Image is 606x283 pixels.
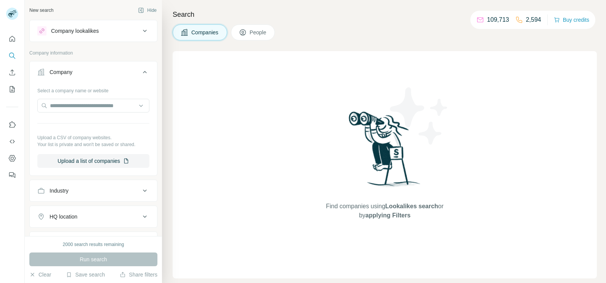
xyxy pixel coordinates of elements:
div: Company lookalikes [51,27,99,35]
div: 2000 search results remaining [63,241,124,248]
div: Select a company name or website [37,84,149,94]
button: Quick start [6,32,18,46]
span: Companies [191,29,219,36]
p: Company information [29,50,157,56]
button: Enrich CSV [6,66,18,79]
button: Use Surfe on LinkedIn [6,118,18,132]
span: applying Filters [366,212,410,219]
p: 2,594 [526,15,541,24]
button: Company lookalikes [30,22,157,40]
button: HQ location [30,207,157,226]
p: 109,713 [487,15,509,24]
button: Search [6,49,18,63]
span: People [250,29,267,36]
button: Industry [30,182,157,200]
button: Share filters [120,271,157,278]
p: Your list is private and won't be saved or shared. [37,141,149,148]
button: Dashboard [6,151,18,165]
button: Feedback [6,168,18,182]
div: Industry [50,187,69,195]
div: New search [29,7,53,14]
button: Company [30,63,157,84]
button: Buy credits [554,14,589,25]
button: Clear [29,271,51,278]
div: HQ location [50,213,77,220]
div: Company [50,68,72,76]
button: Use Surfe API [6,135,18,148]
img: Surfe Illustration - Woman searching with binoculars [345,109,425,195]
button: Hide [133,5,162,16]
span: Find companies using or by [324,202,446,220]
button: Annual revenue ($) [30,233,157,252]
button: Save search [66,271,105,278]
h4: Search [173,9,597,20]
button: Upload a list of companies [37,154,149,168]
img: Surfe Illustration - Stars [385,82,454,150]
p: Upload a CSV of company websites. [37,134,149,141]
button: My lists [6,82,18,96]
span: Lookalikes search [385,203,438,209]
